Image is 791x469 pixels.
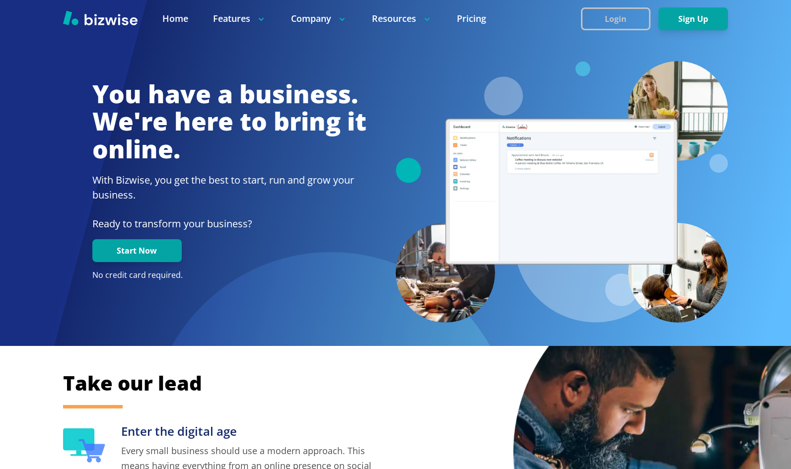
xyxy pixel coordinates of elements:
img: Bizwise Logo [63,10,138,25]
button: Start Now [92,239,182,262]
h2: With Bizwise, you get the best to start, run and grow your business. [92,173,366,202]
a: Sign Up [658,14,728,24]
h1: You have a business. We're here to bring it online. [92,80,366,163]
button: Login [581,7,650,30]
a: Home [162,12,188,25]
p: No credit card required. [92,270,366,281]
p: Features [213,12,266,25]
a: Login [581,14,658,24]
p: Resources [372,12,432,25]
h2: Take our lead [63,370,727,397]
h3: Enter the digital age [121,423,395,440]
button: Sign Up [658,7,728,30]
img: Enter the digital age Icon [63,428,105,462]
a: Pricing [457,12,486,25]
a: Start Now [92,246,182,256]
p: Company [291,12,347,25]
p: Ready to transform your business? [92,216,366,231]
